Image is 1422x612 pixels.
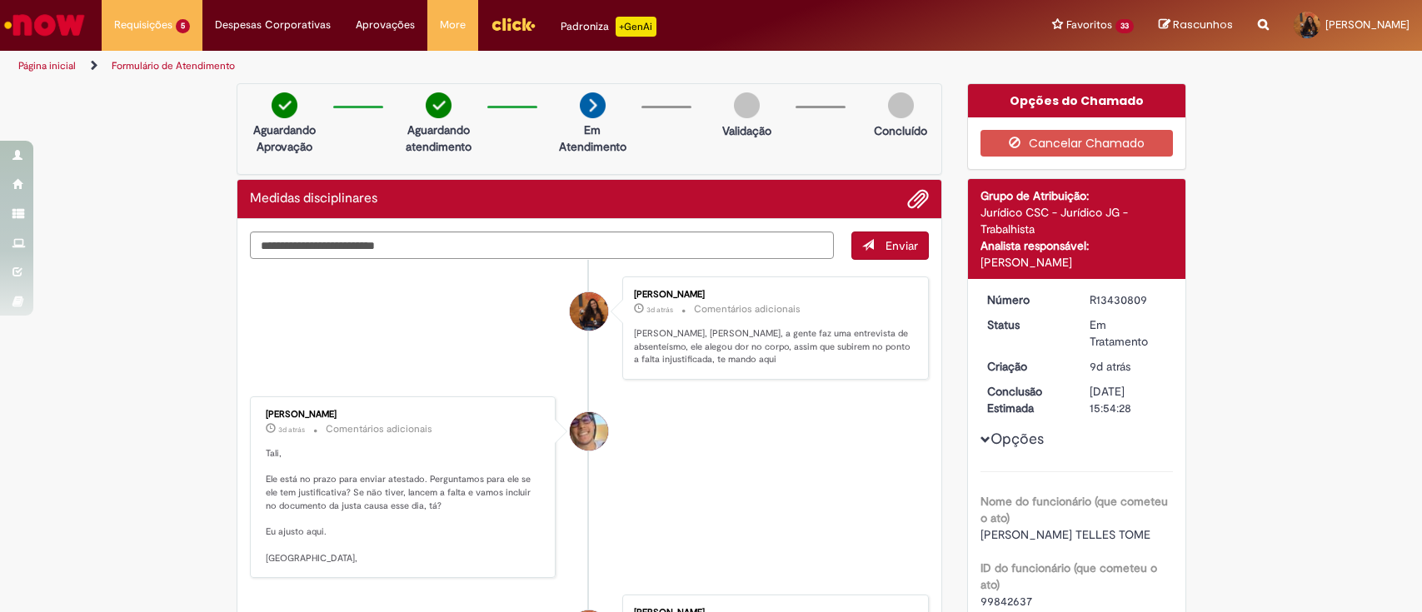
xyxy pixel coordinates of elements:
div: Opções do Chamado [968,84,1185,117]
button: Cancelar Chamado [980,130,1173,157]
dt: Conclusão Estimada [975,383,1077,416]
span: 3d atrás [278,425,305,435]
time: 26/08/2025 14:35:37 [646,305,673,315]
p: [PERSON_NAME], [PERSON_NAME], a gente faz uma entrevista de absenteísmo, ele alegou dor no corpo,... [634,327,911,366]
p: Em Atendimento [552,122,633,155]
div: Talita de Souza Nardi [570,292,608,331]
div: [DATE] 15:54:28 [1090,383,1167,416]
button: Adicionar anexos [907,188,929,210]
div: [PERSON_NAME] [634,290,911,300]
span: More [440,17,466,33]
div: Grupo de Atribuição: [980,187,1173,204]
img: img-circle-grey.png [734,92,760,118]
p: Concluído [874,122,927,139]
a: Formulário de Atendimento [112,59,235,72]
span: Rascunhos [1173,17,1233,32]
small: Comentários adicionais [326,422,432,436]
span: 9d atrás [1090,359,1130,374]
img: check-circle-green.png [272,92,297,118]
ul: Trilhas de página [12,51,936,82]
div: Em Tratamento [1090,316,1167,350]
button: Enviar [851,231,929,260]
span: Despesas Corporativas [215,17,331,33]
small: Comentários adicionais [694,302,801,316]
p: Tali, Ele está no prazo para enviar atestado. Perguntamos para ele se ele tem justificativa? Se n... [266,447,543,565]
time: 25/08/2025 15:44:04 [278,425,305,435]
div: R13430809 [1090,291,1167,308]
span: [PERSON_NAME] [1325,17,1410,32]
time: 20/08/2025 08:28:22 [1090,359,1130,374]
a: Rascunhos [1159,17,1233,33]
p: Validação [722,122,771,139]
div: Pedro Henrique De Oliveira Alves [570,412,608,450]
dt: Status [975,316,1077,333]
span: 3d atrás [646,305,673,315]
dt: Número [975,291,1077,308]
p: Aguardando Aprovação [244,122,325,155]
b: ID do funcionário (que cometeu o ato) [980,560,1157,592]
img: ServiceNow [2,8,87,42]
div: Jurídico CSC - Jurídico JG - Trabalhista [980,204,1173,237]
span: Aprovações [356,17,415,33]
img: arrow-next.png [580,92,606,118]
b: Nome do funcionário (que cometeu o ato) [980,494,1168,525]
div: Padroniza [561,17,656,37]
span: [PERSON_NAME] TELLES TOME [980,527,1150,542]
span: 5 [176,19,190,33]
div: Analista responsável: [980,237,1173,254]
div: [PERSON_NAME] [980,254,1173,271]
span: Requisições [114,17,172,33]
span: 99842637 [980,594,1032,609]
img: check-circle-green.png [426,92,452,118]
span: 33 [1115,19,1134,33]
h2: Medidas disciplinares Histórico de tíquete [250,192,377,206]
span: Favoritos [1066,17,1112,33]
dt: Criação [975,358,1077,375]
div: 20/08/2025 08:28:22 [1090,358,1167,375]
textarea: Digite sua mensagem aqui... [250,231,835,260]
a: Página inicial [18,59,76,72]
p: Aguardando atendimento [398,122,479,155]
p: +GenAi [616,17,656,37]
img: img-circle-grey.png [888,92,914,118]
span: Enviar [886,238,918,253]
div: [PERSON_NAME] [266,410,543,420]
img: click_logo_yellow_360x200.png [491,12,536,37]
